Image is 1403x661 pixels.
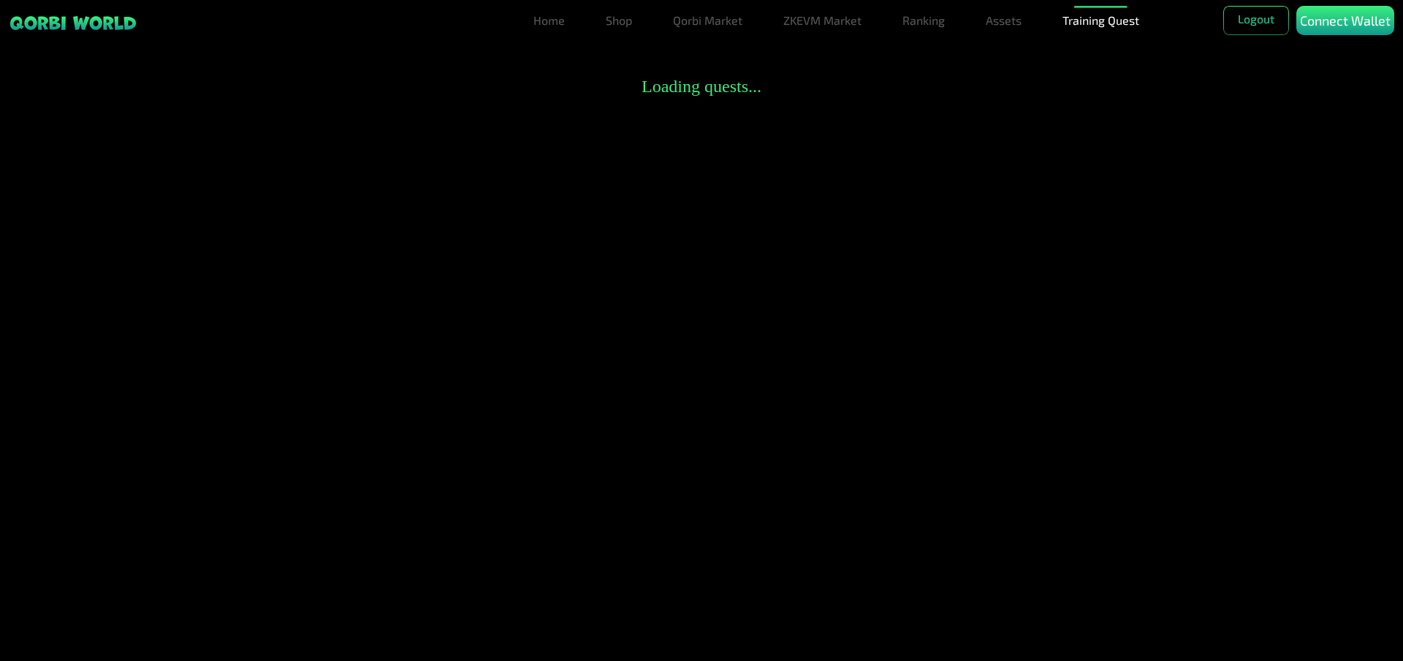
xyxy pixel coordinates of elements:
[1300,11,1391,31] p: Connect Wallet
[667,6,748,35] a: Qorbi Market
[777,6,867,35] a: ZKEVM Market
[897,6,951,35] a: Ranking
[600,6,638,35] a: Shop
[9,15,137,31] img: sticky brand-logo
[528,6,571,35] a: Home
[1057,6,1145,35] a: Training Quest
[980,6,1027,35] a: Assets
[1223,6,1289,35] button: Logout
